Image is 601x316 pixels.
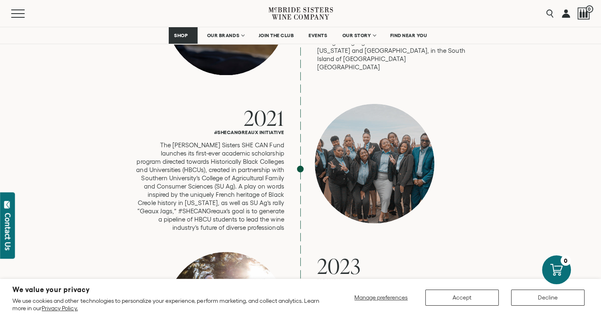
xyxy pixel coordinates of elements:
[317,278,465,283] h6: M Ranch
[385,27,433,44] a: FIND NEAR YOU
[349,290,413,306] button: Manage preferences
[342,33,371,38] span: OUR STORY
[12,297,321,312] p: We use cookies and other technologies to personalize your experience, perform marketing, and coll...
[135,130,284,135] h6: #SHECANGreaux Initiative
[337,27,381,44] a: OUR STORY
[354,294,408,301] span: Manage preferences
[309,33,327,38] span: EVENTS
[586,5,593,13] span: 0
[303,27,332,44] a: EVENTS
[390,33,427,38] span: FIND NEAR YOU
[12,286,321,293] h2: We value your privacy
[317,252,361,280] span: 2023
[135,141,284,232] p: The [PERSON_NAME] Sisters SHE CAN Fund launches its first-ever academic scholarship program direc...
[259,33,294,38] span: JOIN THE CLUB
[511,290,585,306] button: Decline
[42,305,78,311] a: Privacy Policy.
[243,104,284,132] span: 2021
[425,290,499,306] button: Accept
[202,27,249,44] a: OUR BRANDS
[11,9,41,18] button: Mobile Menu Trigger
[4,213,12,250] div: Contact Us
[169,27,198,44] a: SHOP
[207,33,239,38] span: OUR BRANDS
[174,33,188,38] span: SHOP
[561,255,571,266] div: 0
[253,27,299,44] a: JOIN THE CLUB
